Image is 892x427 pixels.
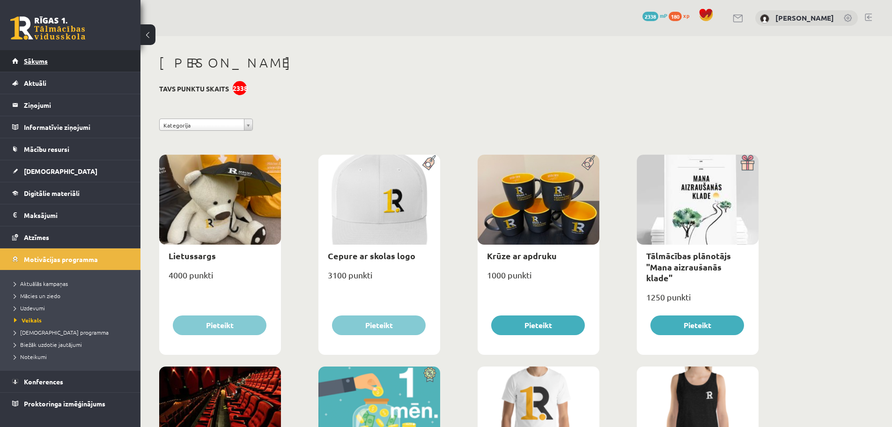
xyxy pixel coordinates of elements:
[760,14,769,23] img: Ģirts Bauļkalns
[14,340,131,349] a: Biežāk uzdotie jautājumi
[14,329,109,336] span: [DEMOGRAPHIC_DATA] programma
[24,189,80,197] span: Digitālie materiāli
[14,316,131,324] a: Veikals
[14,280,68,287] span: Aktuālās kampaņas
[10,16,85,40] a: Rīgas 1. Tālmācības vidusskola
[12,182,129,204] a: Digitālie materiāli
[12,371,129,392] a: Konferences
[24,204,129,226] legend: Maksājumi
[12,160,129,182] a: [DEMOGRAPHIC_DATA]
[24,255,98,263] span: Motivācijas programma
[159,55,759,71] h1: [PERSON_NAME]
[328,250,415,261] a: Cepure ar skolas logo
[578,155,599,171] img: Populāra prece
[419,367,440,382] img: Atlaide
[660,12,667,19] span: mP
[24,167,97,175] span: [DEMOGRAPHIC_DATA]
[642,12,667,19] a: 2338 mP
[14,328,131,337] a: [DEMOGRAPHIC_DATA] programma
[24,116,129,138] legend: Informatīvie ziņojumi
[12,226,129,248] a: Atzīmes
[169,250,216,261] a: Lietussargs
[24,377,63,386] span: Konferences
[14,316,42,324] span: Veikals
[642,12,658,21] span: 2338
[14,292,131,300] a: Mācies un ziedo
[14,304,45,312] span: Uzdevumi
[233,81,247,95] div: 2338
[332,315,426,335] button: Pieteikt
[669,12,694,19] a: 180 xp
[12,204,129,226] a: Maksājumi
[24,399,105,408] span: Proktoringa izmēģinājums
[487,250,557,261] a: Krūze ar apdruku
[12,50,129,72] a: Sākums
[24,233,49,241] span: Atzīmes
[14,352,131,361] a: Noteikumi
[12,116,129,138] a: Informatīvie ziņojumi
[12,138,129,160] a: Mācību resursi
[318,267,440,291] div: 3100 punkti
[12,72,129,94] a: Aktuāli
[737,155,759,171] img: Dāvana ar pārsteigumu
[24,94,129,116] legend: Ziņojumi
[12,248,129,270] a: Motivācijas programma
[173,315,266,335] button: Pieteikt
[419,155,440,171] img: Populāra prece
[14,304,131,312] a: Uzdevumi
[24,79,46,87] span: Aktuāli
[669,12,682,21] span: 180
[775,13,834,22] a: [PERSON_NAME]
[683,12,689,19] span: xp
[12,393,129,414] a: Proktoringa izmēģinājums
[491,315,585,335] button: Pieteikt
[159,119,253,131] a: Kategorija
[478,267,599,291] div: 1000 punkti
[159,85,229,93] h3: Tavs punktu skaits
[163,119,240,131] span: Kategorija
[12,94,129,116] a: Ziņojumi
[14,292,60,300] span: Mācies un ziedo
[14,353,47,360] span: Noteikumi
[159,267,281,291] div: 4000 punkti
[24,145,69,153] span: Mācību resursi
[646,250,731,283] a: Tālmācības plānotājs "Mana aizraušanās klade"
[637,289,759,313] div: 1250 punkti
[24,57,48,65] span: Sākums
[650,315,744,335] button: Pieteikt
[14,341,82,348] span: Biežāk uzdotie jautājumi
[14,279,131,288] a: Aktuālās kampaņas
